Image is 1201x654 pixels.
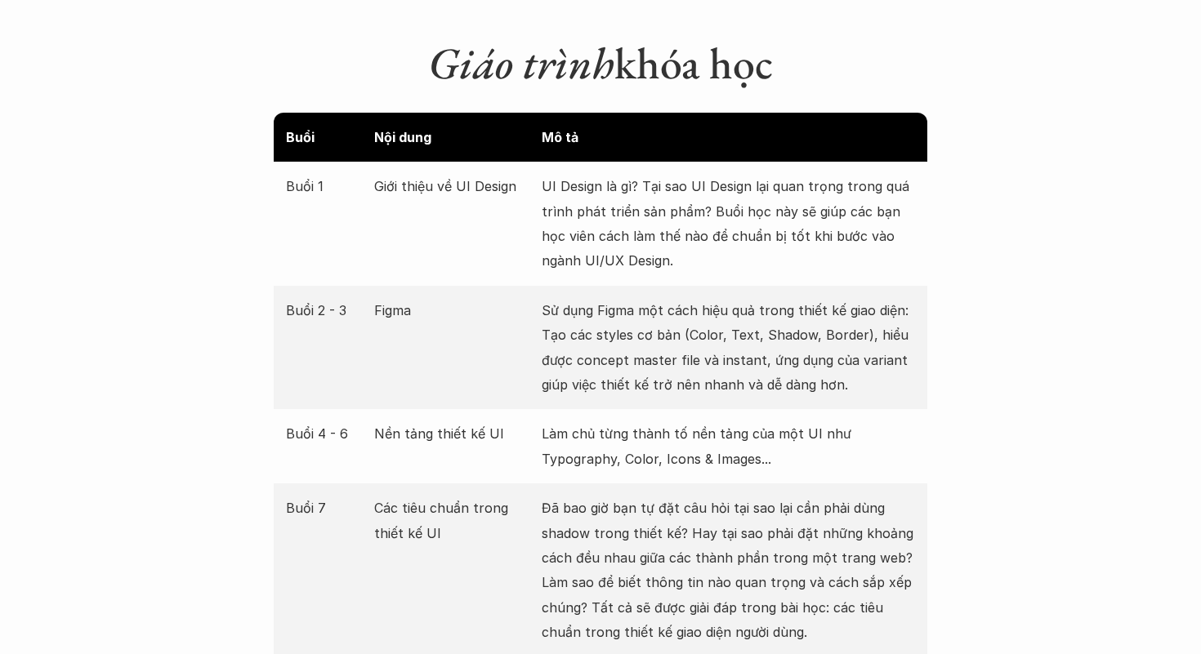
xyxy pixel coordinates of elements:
[286,496,366,520] p: Buổi 7
[542,129,578,145] strong: Mô tả
[542,421,915,471] p: Làm chủ từng thành tố nền tảng của một UI như Typography, Color, Icons & Images...
[286,174,366,198] p: Buổi 1
[428,34,614,91] em: Giáo trình
[542,496,915,644] p: Đã bao giờ bạn tự đặt câu hỏi tại sao lại cần phải dùng shadow trong thiết kế? Hay tại sao phải đ...
[542,174,915,274] p: UI Design là gì? Tại sao UI Design lại quan trọng trong quá trình phát triển sản phẩm? Buổi học n...
[374,421,534,446] p: Nền tảng thiết kế UI
[286,129,315,145] strong: Buổi
[286,421,366,446] p: Buổi 4 - 6
[374,129,431,145] strong: Nội dung
[374,174,534,198] p: Giới thiệu về UI Design
[286,298,366,323] p: Buổi 2 - 3
[542,298,915,398] p: Sử dụng Figma một cách hiệu quả trong thiết kế giao diện: Tạo các styles cơ bản (Color, Text, Sha...
[274,37,927,90] h1: khóa học
[374,496,534,545] p: Các tiêu chuẩn trong thiết kế UI
[374,298,534,323] p: Figma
